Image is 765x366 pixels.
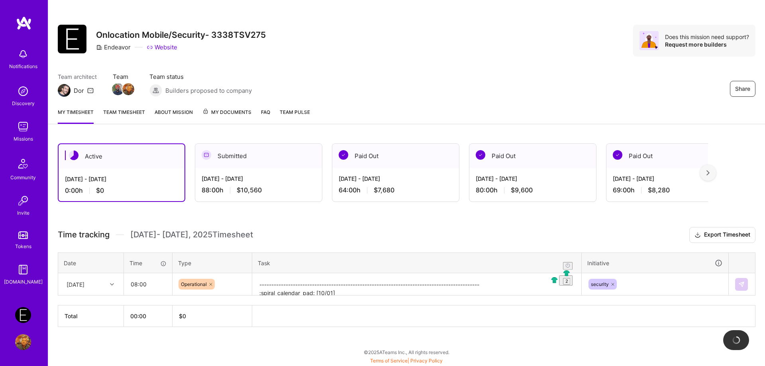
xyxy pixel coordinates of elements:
img: Invite [15,193,31,209]
img: Team Architect [58,84,71,97]
a: Team Member Avatar [123,82,133,96]
img: Team Member Avatar [122,83,134,95]
span: $0 [96,186,104,195]
a: FAQ [261,108,270,124]
a: Team timesheet [103,108,145,124]
a: Team Pulse [280,108,310,124]
div: Discovery [12,99,35,108]
div: Paid Out [606,144,733,168]
div: Initiative [587,258,723,268]
div: [DATE] - [DATE] [613,174,727,183]
a: Website [147,43,177,51]
div: Active [59,144,184,168]
img: loading [732,336,740,344]
img: Submit [738,281,745,288]
img: Paid Out [613,150,622,160]
span: [DATE] - [DATE] , 2025 Timesheet [130,230,253,240]
img: discovery [15,83,31,99]
img: logo [16,16,32,30]
div: [DATE] - [DATE] [202,174,316,183]
div: [DOMAIN_NAME] [4,278,43,286]
h3: Onlocation Mobile/Security- 3338TSV275 [96,30,266,40]
div: 80:00 h [476,186,590,194]
img: Company Logo [58,25,86,53]
img: Community [14,154,33,173]
div: Tokens [15,242,31,251]
img: Submitted [202,150,211,160]
img: Avatar [639,31,659,50]
div: Endeavor [96,43,131,51]
div: 0:00 h [65,186,178,195]
img: bell [15,46,31,62]
i: icon CompanyGray [96,44,102,51]
a: Privacy Policy [410,358,443,364]
img: right [706,170,710,176]
div: [DATE] - [DATE] [476,174,590,183]
span: My Documents [202,108,251,117]
img: Active [69,151,78,160]
span: Share [735,85,750,93]
th: Date [58,252,124,273]
div: 88:00 h [202,186,316,194]
button: Share [730,81,755,97]
a: About Mission [155,108,193,124]
div: Request more builders [665,41,749,48]
div: 69:00 h [613,186,727,194]
th: 00:00 [124,305,173,327]
img: User Avatar [15,334,31,350]
span: Team architect [58,72,97,81]
i: icon Mail [87,87,94,94]
div: 64:00 h [339,186,453,194]
i: icon Chevron [110,282,114,286]
a: Team Member Avatar [113,82,123,96]
a: My timesheet [58,108,94,124]
span: Team [113,72,133,81]
th: Total [58,305,124,327]
div: Notifications [9,62,37,70]
div: Missions [14,135,33,143]
textarea: To enrich screen reader interactions, please activate Accessibility in Grammarly extension settings [253,274,581,295]
th: Type [173,252,252,273]
span: Operational [181,281,207,287]
div: © 2025 ATeams Inc., All rights reserved. [48,342,765,362]
div: Time [129,259,167,267]
img: tokens [18,231,28,239]
span: | [370,358,443,364]
img: Endeavor: Onlocation Mobile/Security- 3338TSV275 [15,307,31,323]
span: Builders proposed to company [165,86,252,95]
input: HH:MM [124,274,172,295]
span: security [591,281,609,287]
img: Team Member Avatar [112,83,124,95]
div: Community [10,173,36,182]
span: $7,680 [374,186,394,194]
img: teamwork [15,119,31,135]
span: Team Pulse [280,109,310,115]
div: Submitted [195,144,322,168]
div: [DATE] - [DATE] [65,175,178,183]
a: Endeavor: Onlocation Mobile/Security- 3338TSV275 [13,307,33,323]
button: Export Timesheet [689,227,755,243]
div: Dor [74,86,84,95]
div: Paid Out [332,144,459,168]
a: Terms of Service [370,358,408,364]
th: Task [252,252,582,273]
div: [DATE] [67,280,84,288]
img: Builders proposed to company [149,84,162,97]
span: $ 0 [179,313,186,319]
div: [DATE] - [DATE] [339,174,453,183]
span: Time tracking [58,230,110,240]
div: Paid Out [469,144,596,168]
span: $9,600 [511,186,533,194]
img: Paid Out [476,150,485,160]
i: icon Download [694,231,701,239]
span: $10,560 [237,186,262,194]
a: User Avatar [13,334,33,350]
img: guide book [15,262,31,278]
div: Does this mission need support? [665,33,749,41]
a: My Documents [202,108,251,124]
div: null [735,278,749,291]
div: Invite [17,209,29,217]
span: $8,280 [648,186,670,194]
img: Paid Out [339,150,348,160]
span: Team status [149,72,252,81]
